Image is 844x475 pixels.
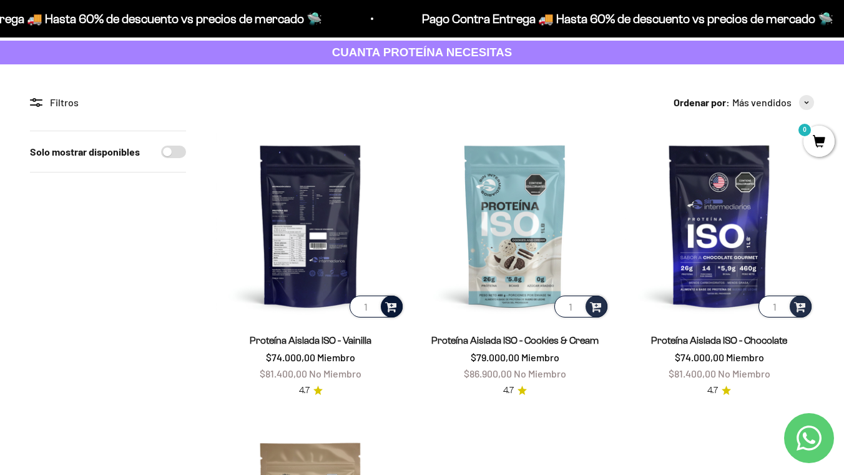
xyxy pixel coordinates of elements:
div: Filtros [30,94,186,111]
span: $74.000,00 [675,351,724,363]
span: $79.000,00 [471,351,519,363]
p: Pago Contra Entrega 🚚 Hasta 60% de descuento vs precios de mercado 🛸 [411,9,823,29]
a: 4.74.7 de 5.0 estrellas [299,384,323,397]
span: $74.000,00 [266,351,315,363]
span: 4.7 [707,384,718,397]
strong: CUANTA PROTEÍNA NECESITAS [332,46,513,59]
span: Miembro [317,351,355,363]
a: Proteína Aislada ISO - Chocolate [651,335,787,346]
span: Miembro [521,351,559,363]
a: 4.74.7 de 5.0 estrellas [707,384,731,397]
a: Proteína Aislada ISO - Cookies & Cream [431,335,599,346]
span: $81.400,00 [260,367,307,379]
span: No Miembro [718,367,770,379]
button: Más vendidos [732,94,814,111]
a: 4.74.7 de 5.0 estrellas [503,384,527,397]
span: Ordenar por: [674,94,730,111]
span: Miembro [726,351,764,363]
img: Proteína Aislada ISO - Vainilla [216,131,405,320]
label: Solo mostrar disponibles [30,144,140,160]
span: No Miembro [309,367,361,379]
span: $81.400,00 [669,367,716,379]
a: 0 [803,136,835,149]
mark: 0 [797,122,812,137]
span: No Miembro [514,367,566,379]
span: 4.7 [299,384,310,397]
span: 4.7 [503,384,514,397]
a: Proteína Aislada ISO - Vainilla [250,335,371,346]
span: Más vendidos [732,94,792,111]
span: $86.900,00 [464,367,512,379]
